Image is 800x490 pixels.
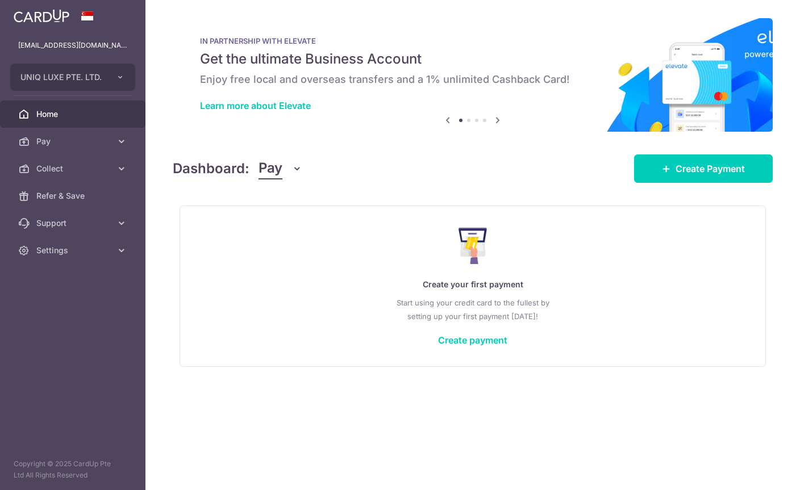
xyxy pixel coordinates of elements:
[36,217,111,229] span: Support
[173,18,773,132] img: Renovation banner
[36,190,111,202] span: Refer & Save
[14,9,69,23] img: CardUp
[20,72,105,83] span: UNIQ LUXE PTE. LTD.
[200,73,745,86] h6: Enjoy free local and overseas transfers and a 1% unlimited Cashback Card!
[18,40,127,51] p: [EMAIL_ADDRESS][DOMAIN_NAME]
[36,163,111,174] span: Collect
[676,162,745,175] span: Create Payment
[36,108,111,120] span: Home
[36,136,111,147] span: Pay
[173,158,249,179] h4: Dashboard:
[203,296,743,323] p: Start using your credit card to the fullest by setting up your first payment [DATE]!
[200,50,745,68] h5: Get the ultimate Business Account
[634,154,773,183] a: Create Payment
[36,245,111,256] span: Settings
[203,278,743,291] p: Create your first payment
[259,158,302,179] button: Pay
[200,100,311,111] a: Learn more about Elevate
[459,228,488,264] img: Make Payment
[438,334,507,346] a: Create payment
[259,158,282,179] span: Pay
[200,36,745,45] p: IN PARTNERSHIP WITH ELEVATE
[10,64,135,91] button: UNIQ LUXE PTE. LTD.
